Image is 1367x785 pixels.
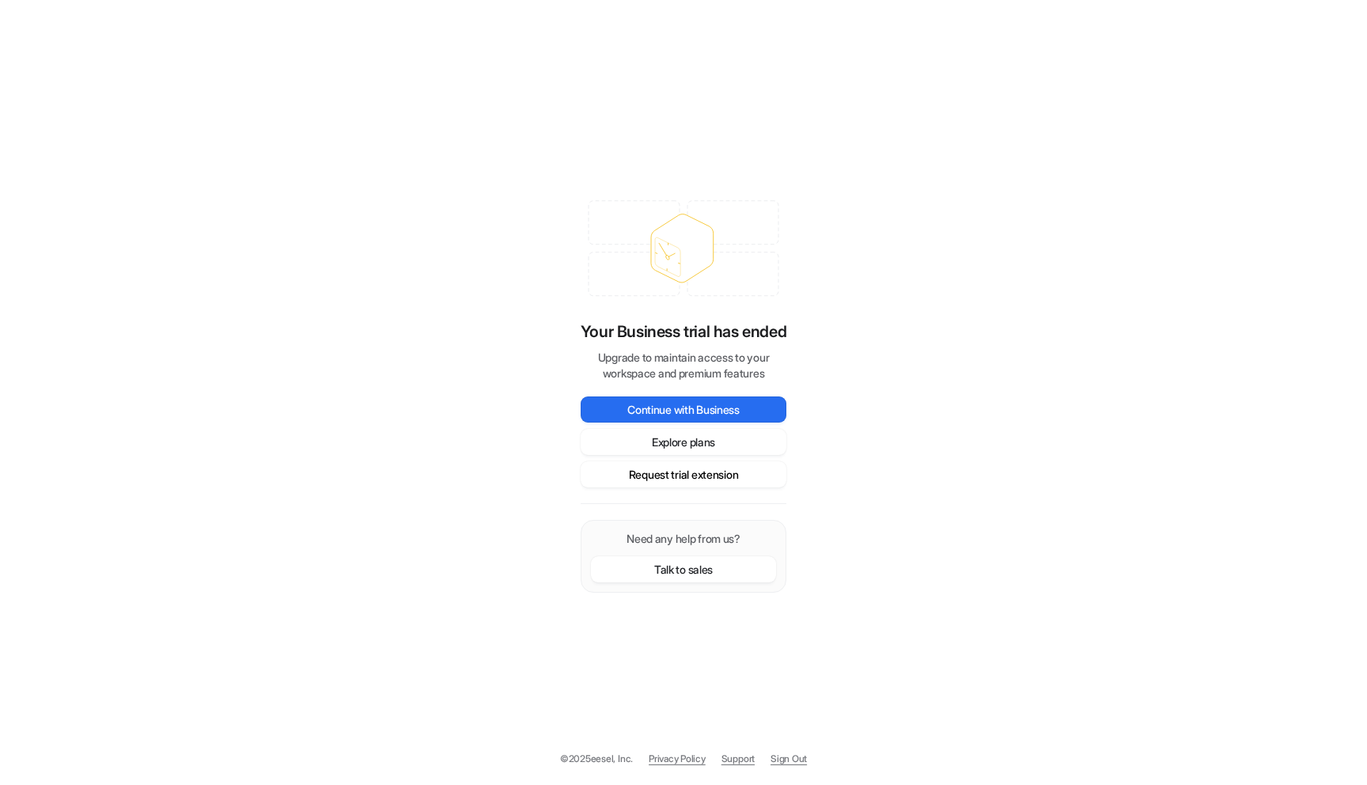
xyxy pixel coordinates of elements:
button: Explore plans [581,429,786,455]
span: Support [721,752,755,766]
a: Privacy Policy [649,752,706,766]
p: © 2025 eesel, Inc. [560,752,633,766]
p: Your Business trial has ended [581,320,786,343]
button: Request trial extension [581,461,786,487]
p: Upgrade to maintain access to your workspace and premium features [581,350,786,381]
button: Talk to sales [591,556,776,582]
p: Need any help from us? [591,530,776,547]
button: Continue with Business [581,396,786,423]
a: Sign Out [771,752,807,766]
